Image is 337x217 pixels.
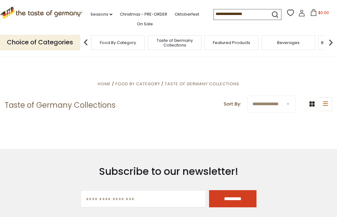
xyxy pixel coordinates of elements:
[137,21,153,27] a: On Sale
[150,38,200,47] a: Taste of Germany Collections
[120,11,167,18] a: Christmas - PRE-ORDER
[80,36,92,49] img: previous arrow
[277,40,300,45] a: Beverages
[98,81,111,87] a: Home
[175,11,199,18] a: Oktoberfest
[213,40,250,45] a: Featured Products
[100,40,136,45] a: Food By Category
[81,165,256,178] h3: Subscribe to our newsletter!
[306,9,333,18] button: $0.00
[325,36,337,49] img: next arrow
[115,81,160,87] a: Food By Category
[5,101,115,110] h1: Taste of Germany Collections
[224,100,241,108] label: Sort By:
[318,10,329,15] span: $0.00
[165,81,239,87] a: Taste of Germany Collections
[90,11,112,18] a: Seasons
